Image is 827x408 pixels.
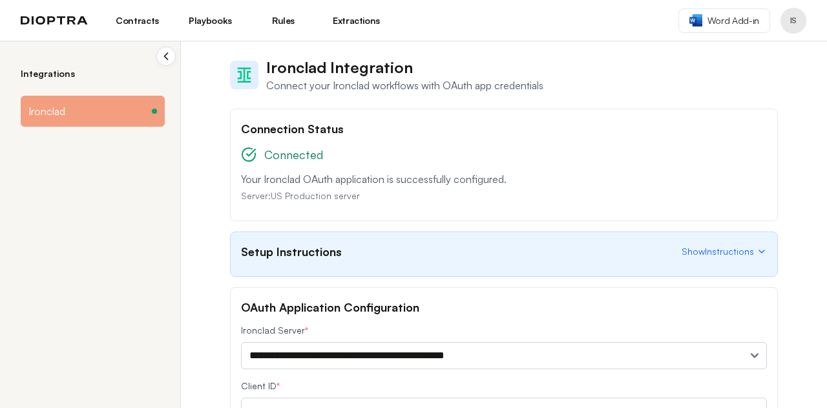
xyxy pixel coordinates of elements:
[182,10,239,32] a: Playbooks
[255,10,312,32] a: Rules
[241,324,767,337] label: Ironclad Server
[328,10,385,32] a: Extractions
[682,245,754,258] span: Show Instructions
[241,242,342,261] h2: Setup Instructions
[689,14,702,27] img: word
[682,245,767,258] button: ShowInstructions
[21,16,88,25] img: logo
[21,67,165,80] h2: Integrations
[241,171,767,187] p: Your Ironclad OAuth application is successfully configured.
[235,66,253,84] img: Ironclad Logo
[707,14,759,27] span: Word Add-in
[780,8,806,34] button: Profile menu
[156,47,176,66] button: Collapse sidebar
[678,8,770,33] a: Word Add-in
[28,103,65,119] span: Ironclad
[266,78,543,93] p: Connect your Ironclad workflows with OAuth app credentials
[264,145,323,164] span: Connected
[266,57,543,78] h1: Ironclad Integration
[241,380,767,392] label: Client ID
[241,298,767,316] h2: OAuth Application Configuration
[109,10,166,32] a: Contracts
[241,120,767,138] h2: Connection Status
[241,189,767,202] p: Server: US Production server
